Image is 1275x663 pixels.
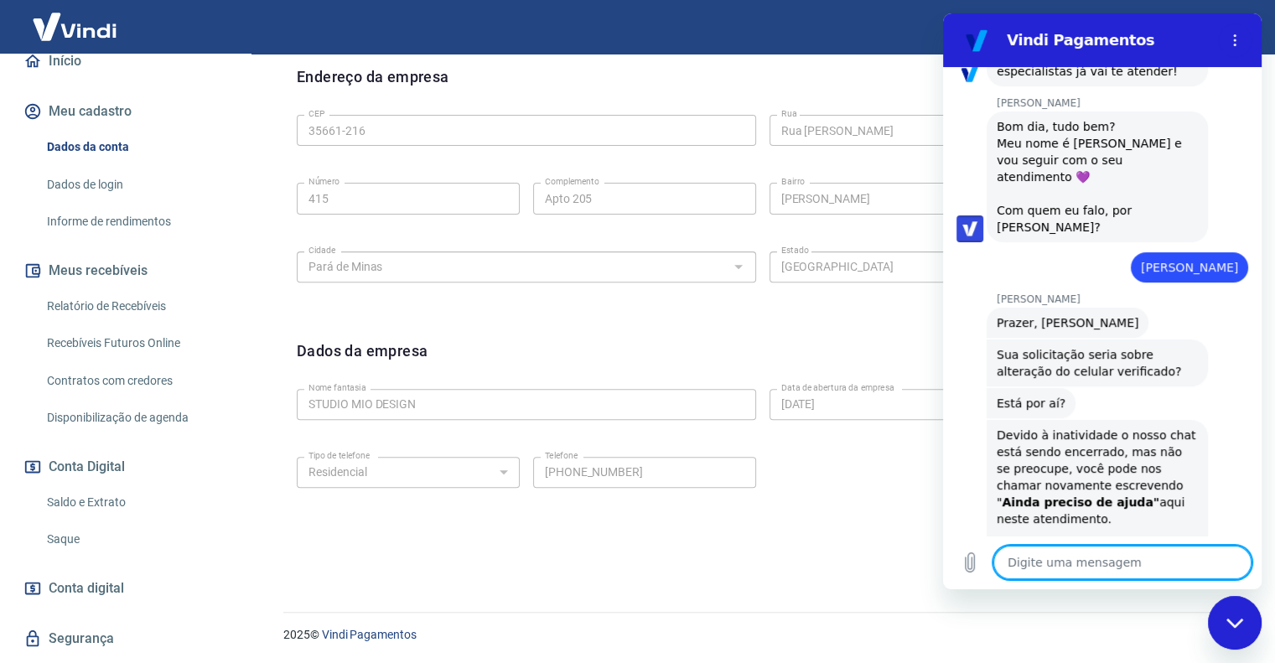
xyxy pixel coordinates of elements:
h6: Dados da empresa [297,339,428,382]
label: Rua [781,107,797,120]
input: Digite aqui algumas palavras para buscar a cidade [302,256,723,277]
button: Conta Digital [20,448,231,485]
a: Saque [40,522,231,557]
label: Telefone [545,449,578,462]
label: Data de abertura da empresa [781,381,894,394]
a: Contratos com credores [40,364,231,398]
a: Dados da conta [40,130,231,164]
label: Tipo de telefone [308,449,370,462]
a: Saldo e Extrato [40,485,231,520]
input: DD/MM/YYYY [770,389,1187,420]
iframe: Janela de mensagens [943,13,1262,589]
a: Disponibilização de agenda [40,401,231,435]
label: Estado [781,244,809,256]
a: Relatório de Recebíveis [40,289,231,324]
button: Meu cadastro [20,93,231,130]
span: Conta digital [49,577,124,600]
h6: Endereço da empresa [297,65,449,108]
a: Recebíveis Futuros Online [40,326,231,360]
a: Dados de login [40,168,231,202]
a: Vindi Pagamentos [322,628,417,641]
label: Número [308,175,339,188]
button: Sair [1195,12,1255,43]
p: 2025 © [283,626,1235,644]
label: Cidade [308,244,335,256]
a: Conta digital [20,570,231,607]
a: Início [20,43,231,80]
button: Meus recebíveis [20,252,231,289]
iframe: Botão para iniciar a janela de mensagens, 1 mensagem não lida [1208,596,1262,650]
label: Bairro [781,175,805,188]
a: Informe de rendimentos [40,205,231,239]
a: Segurança [20,620,231,657]
label: CEP [308,107,324,120]
label: Nome fantasia [308,381,366,394]
label: Complemento [545,175,599,188]
img: Vindi [20,1,129,52]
